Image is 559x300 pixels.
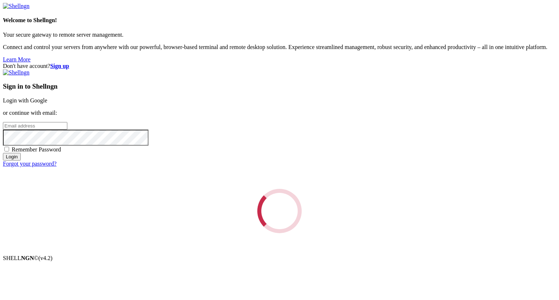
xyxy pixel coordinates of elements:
b: NGN [21,255,34,261]
p: or continue with email: [3,110,556,116]
div: Loading... [257,189,302,233]
span: Remember Password [12,146,61,153]
p: Your secure gateway to remote server management. [3,32,556,38]
input: Login [3,153,21,161]
input: Remember Password [4,147,9,151]
h3: Sign in to Shellngn [3,82,556,90]
input: Email address [3,122,67,130]
div: Don't have account? [3,63,556,69]
a: Sign up [50,63,69,69]
img: Shellngn [3,69,29,76]
p: Connect and control your servers from anywhere with our powerful, browser-based terminal and remo... [3,44,556,50]
span: 4.2.0 [39,255,53,261]
a: Login with Google [3,97,47,104]
a: Forgot your password? [3,161,56,167]
a: Learn More [3,56,31,62]
span: SHELL © [3,255,52,261]
h4: Welcome to Shellngn! [3,17,556,24]
img: Shellngn [3,3,29,9]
